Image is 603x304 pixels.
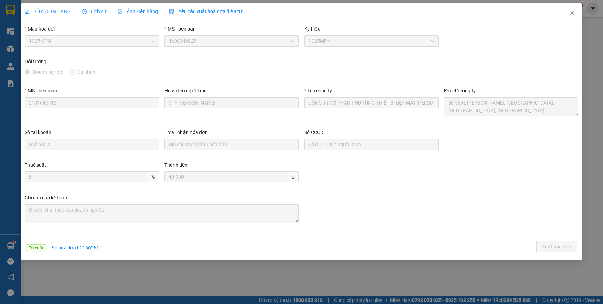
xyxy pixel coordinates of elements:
[25,26,57,32] label: Mẫu hóa đơn
[25,9,71,14] span: SỬA ĐƠN HÀNG
[304,88,332,93] label: Tên công ty
[82,9,107,14] span: Lịch sử
[26,244,46,252] span: Đã xuất
[147,171,159,182] span: %
[118,9,122,14] span: picture
[75,68,98,76] span: Cá nhân
[304,26,321,32] label: Ký hiệu
[304,130,323,135] label: Số CCCD
[25,204,299,223] textarea: Ghi chú đơn hàng Ghi chú cho kế toán
[444,88,476,93] label: Địa chỉ công ty
[164,162,187,168] label: Thành tiền
[164,97,299,108] input: Họ và tên người mua
[49,245,100,250] span: · Số hóa đơn: 00166261
[169,9,175,15] img: icon
[304,97,439,108] input: Tên công ty
[25,130,51,135] label: Số tài khoản
[29,36,155,46] span: 1C25MPN
[25,139,159,150] input: Số tài khoản
[25,59,46,64] label: Đối tượng
[304,139,439,150] input: Số CCCD
[25,162,46,168] label: Thuế suất
[164,26,196,32] label: MST bên bán
[25,195,67,200] label: Ghi chú cho kế toán
[25,9,29,14] span: edit
[169,36,295,46] span: 4600346825
[169,9,242,14] span: Yêu cầu xuất hóa đơn điện tử
[308,36,434,46] span: 1C25MPN
[118,9,158,14] span: Ảnh kiện hàng
[569,10,575,16] span: close
[25,88,57,93] label: MST bên mua
[164,139,299,150] input: Email nhận hóa đơn
[164,130,208,135] label: Email nhận hóa đơn
[444,97,578,116] textarea: Địa chỉ công ty
[164,88,210,93] label: Họ và tên người mua
[25,171,147,182] input: Thuế suất
[288,171,299,182] span: đ
[562,3,582,23] button: Close
[536,241,577,252] button: Xuất hóa đơn
[25,97,159,108] input: MST bên mua
[82,9,87,14] span: clock-circle
[30,68,66,76] span: Doanh nghiệp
